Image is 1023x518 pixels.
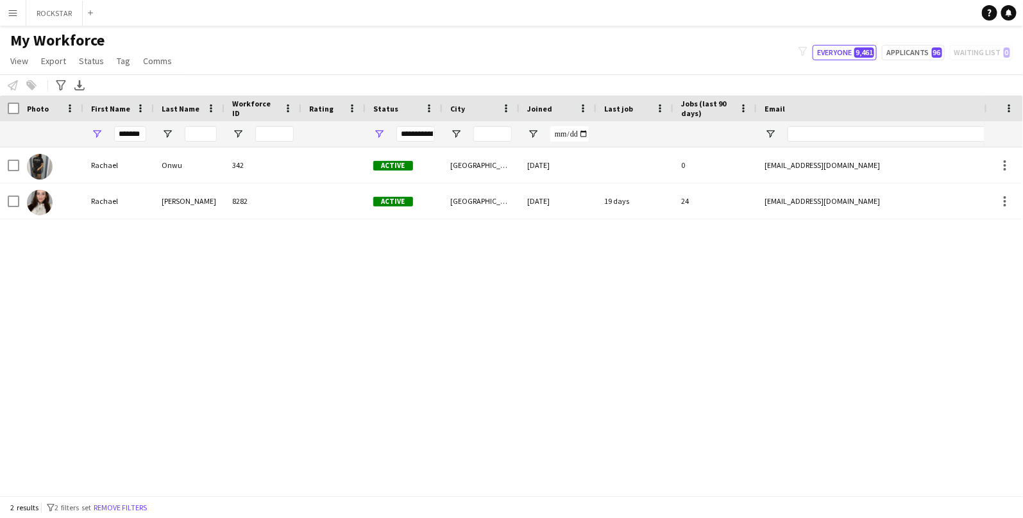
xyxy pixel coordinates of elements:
[72,78,87,93] app-action-btn: Export XLSX
[882,45,945,60] button: Applicants96
[765,104,785,113] span: Email
[27,190,53,215] img: Rachael Thomas
[53,78,69,93] app-action-btn: Advanced filters
[309,104,334,113] span: Rating
[117,55,130,67] span: Tag
[91,501,149,515] button: Remove filters
[114,126,146,142] input: First Name Filter Input
[373,128,385,140] button: Open Filter Menu
[596,183,673,219] div: 19 days
[255,126,294,142] input: Workforce ID Filter Input
[373,161,413,171] span: Active
[41,55,66,67] span: Export
[232,128,244,140] button: Open Filter Menu
[673,147,757,183] div: 0
[83,147,154,183] div: Rachael
[550,126,589,142] input: Joined Filter Input
[813,45,877,60] button: Everyone9,461
[527,128,539,140] button: Open Filter Menu
[74,53,109,69] a: Status
[788,126,1006,142] input: Email Filter Input
[757,147,1013,183] div: [EMAIL_ADDRESS][DOMAIN_NAME]
[138,53,177,69] a: Comms
[154,147,224,183] div: Onwu
[143,55,172,67] span: Comms
[185,126,217,142] input: Last Name Filter Input
[373,104,398,113] span: Status
[162,104,199,113] span: Last Name
[91,104,130,113] span: First Name
[55,503,91,512] span: 2 filters set
[681,99,734,118] span: Jobs (last 90 days)
[765,128,776,140] button: Open Filter Menu
[520,183,596,219] div: [DATE]
[112,53,135,69] a: Tag
[26,1,83,26] button: ROCKSTAR
[232,99,278,118] span: Workforce ID
[520,147,596,183] div: [DATE]
[443,147,520,183] div: [GEOGRAPHIC_DATA]
[604,104,633,113] span: Last job
[673,183,757,219] div: 24
[10,55,28,67] span: View
[473,126,512,142] input: City Filter Input
[224,147,301,183] div: 342
[154,183,224,219] div: [PERSON_NAME]
[79,55,104,67] span: Status
[527,104,552,113] span: Joined
[932,47,942,58] span: 96
[36,53,71,69] a: Export
[162,128,173,140] button: Open Filter Menu
[450,128,462,140] button: Open Filter Menu
[757,183,1013,219] div: [EMAIL_ADDRESS][DOMAIN_NAME]
[27,104,49,113] span: Photo
[27,154,53,180] img: Rachael Onwu
[443,183,520,219] div: [GEOGRAPHIC_DATA]
[373,197,413,206] span: Active
[10,31,105,50] span: My Workforce
[83,183,154,219] div: Rachael
[91,128,103,140] button: Open Filter Menu
[5,53,33,69] a: View
[224,183,301,219] div: 8282
[854,47,874,58] span: 9,461
[450,104,465,113] span: City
